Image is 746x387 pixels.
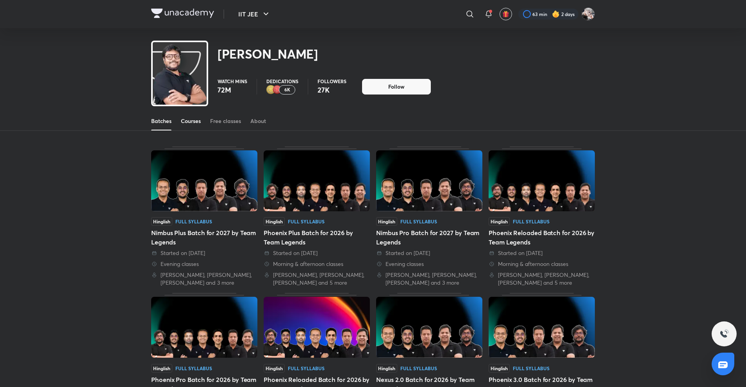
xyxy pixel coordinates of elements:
span: Hinglish [151,364,172,373]
span: Hinglish [489,217,510,226]
img: Thumbnail [151,150,257,211]
img: class [153,44,207,115]
div: Nimbus Pro Batch for 2027 by Team Legends [376,146,482,287]
span: Hinglish [376,217,397,226]
img: Thumbnail [264,150,370,211]
div: Full Syllabus [288,366,325,371]
img: Thumbnail [151,297,257,358]
div: Phoenix Reloaded Batch for 2026 by Team Legends [489,228,595,247]
div: Evening classes [376,260,482,268]
button: avatar [500,8,512,20]
span: Hinglish [376,364,397,373]
img: Navin Raj [582,7,595,21]
div: Vineet Loomba, Brijesh Jindal, Pankaj Singh and 5 more [264,271,370,287]
a: Courses [181,112,201,130]
div: Phoenix Plus Batch for 2026 by Team Legends [264,228,370,247]
div: Phoenix Reloaded Batch for 2026 by Team Legends [489,146,595,287]
img: Thumbnail [489,297,595,358]
p: 72M [218,85,247,95]
div: Batches [151,117,171,125]
h2: [PERSON_NAME] [218,46,318,62]
span: Follow [388,83,405,91]
div: Morning & afternoon classes [489,260,595,268]
p: 27K [318,85,346,95]
p: Watch mins [218,79,247,84]
div: Full Syllabus [175,366,212,371]
div: Full Syllabus [400,366,437,371]
div: Started on 10 Jun 2025 [264,249,370,257]
span: Hinglish [264,364,285,373]
img: educator badge1 [273,85,282,95]
button: IIT JEE [234,6,275,22]
div: Phoenix Plus Batch for 2026 by Team Legends [264,146,370,287]
p: Dedications [266,79,298,84]
div: Started on 27 May 2025 [376,249,482,257]
a: Company Logo [151,9,214,20]
img: Company Logo [151,9,214,18]
button: Follow [362,79,431,95]
a: Free classes [210,112,241,130]
span: Hinglish [489,364,510,373]
div: Nimbus Pro Batch for 2027 by Team Legends [376,228,482,247]
a: Batches [151,112,171,130]
p: Followers [318,79,346,84]
img: avatar [502,11,509,18]
div: Started on 15 Jul 2025 [151,249,257,257]
img: ttu [719,329,729,339]
div: Vineet Loomba, Brijesh Jindal, Pankaj Singh and 5 more [489,271,595,287]
div: Started on 26 May 2025 [489,249,595,257]
img: educator badge2 [266,85,276,95]
div: About [250,117,266,125]
div: Full Syllabus [288,219,325,224]
div: Full Syllabus [400,219,437,224]
img: streak [552,10,560,18]
div: Free classes [210,117,241,125]
div: Full Syllabus [513,366,550,371]
a: About [250,112,266,130]
img: Thumbnail [376,297,482,358]
span: Hinglish [264,217,285,226]
img: Thumbnail [489,150,595,211]
div: Courses [181,117,201,125]
div: Vineet Loomba, Brijesh Jindal, Pankaj Singh and 3 more [376,271,482,287]
div: Nimbus Plus Batch for 2027 by Team Legends [151,146,257,287]
img: Thumbnail [376,150,482,211]
div: Nimbus Plus Batch for 2027 by Team Legends [151,228,257,247]
div: Full Syllabus [175,219,212,224]
div: Vineet Loomba, Brijesh Jindal, Pankaj Singh and 3 more [151,271,257,287]
div: Full Syllabus [513,219,550,224]
span: Hinglish [151,217,172,226]
div: Morning & afternoon classes [264,260,370,268]
div: Evening classes [151,260,257,268]
img: Thumbnail [264,297,370,358]
p: 6K [284,87,290,93]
